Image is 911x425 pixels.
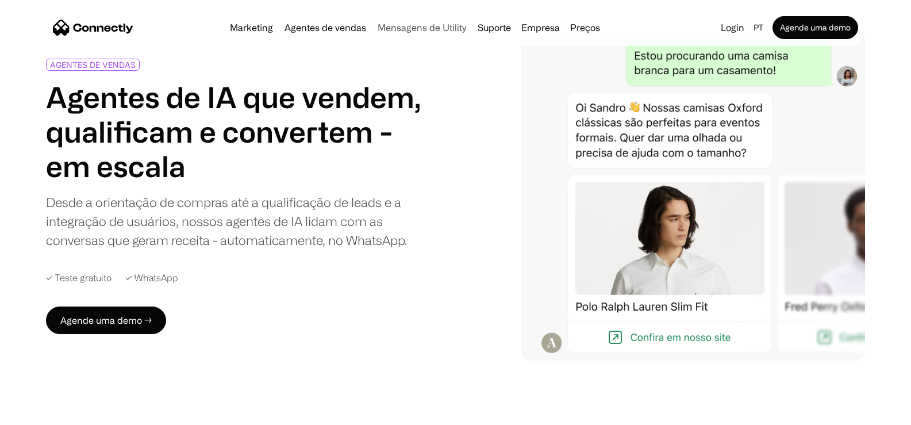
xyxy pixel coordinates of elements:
[225,23,278,32] a: Marketing
[46,80,423,183] h1: Agentes de IA que vendem, qualificam e convertem - em escala
[566,23,605,32] a: Preços
[518,20,563,36] div: Empresa
[53,19,133,36] a: home
[749,20,770,36] div: pt
[46,193,423,250] div: Desde a orientação de compras até a qualificação de leads e a integração de usuários, nossos agen...
[772,16,858,39] a: Agende uma demo
[46,273,112,284] div: ✓ Teste gratuito
[125,273,178,284] div: ✓ WhatsApp
[716,20,749,36] a: Login
[23,405,69,421] ul: Language list
[521,20,560,36] div: Empresa
[11,404,69,421] aside: Language selected: Português (Brasil)
[754,20,763,36] div: pt
[50,60,136,69] div: AGENTES DE VENDAS
[46,307,166,334] a: Agende uma demo →
[280,23,371,32] a: Agentes de vendas
[473,23,516,32] a: Suporte
[373,23,471,32] a: Mensagens de Utility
